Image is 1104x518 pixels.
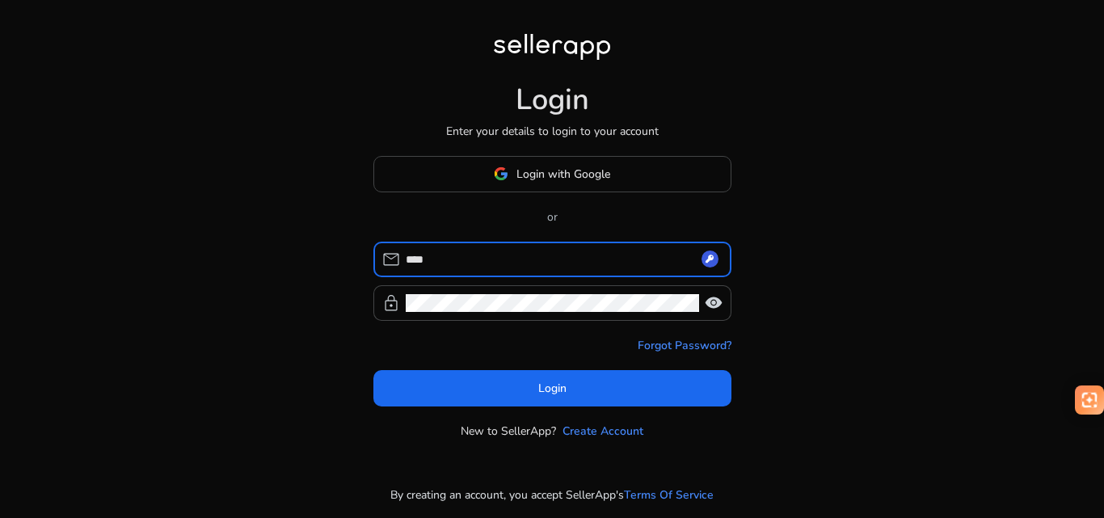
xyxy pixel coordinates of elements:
[461,423,556,440] p: New to SellerApp?
[516,166,610,183] span: Login with Google
[381,250,401,269] span: mail
[538,380,567,397] span: Login
[373,370,731,406] button: Login
[624,486,714,503] a: Terms Of Service
[702,251,718,267] multipassword: MultiPassword
[494,166,508,181] img: google-logo.svg
[446,123,659,140] p: Enter your details to login to your account
[704,293,723,313] span: visibility
[373,208,731,225] p: or
[638,337,731,354] a: Forgot Password?
[373,156,731,192] button: Login with Google
[563,423,643,440] a: Create Account
[381,293,401,313] span: lock
[516,82,589,117] h1: Login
